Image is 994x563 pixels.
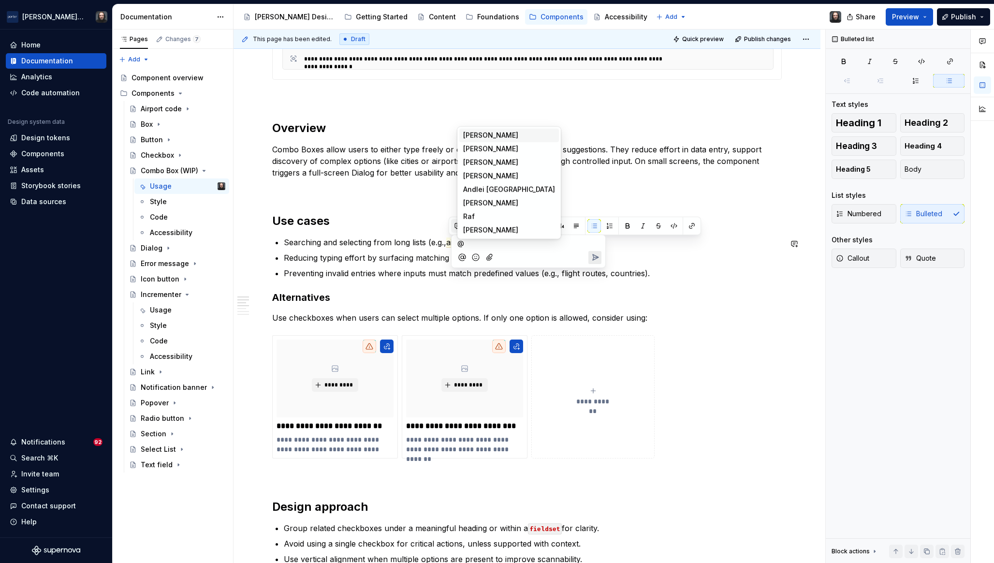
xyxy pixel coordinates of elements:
a: Components [525,9,587,25]
a: Code [134,209,229,225]
a: Storybook stories [6,178,106,193]
div: Combo Box (WIP) [141,166,198,176]
span: Quick preview [682,35,724,43]
div: Pages [120,35,148,43]
img: Teunis Vorsteveld [96,11,107,23]
span: Draft [351,35,365,43]
div: Accessibility [150,352,192,361]
a: Getting Started [340,9,411,25]
a: Select List [125,442,229,457]
a: Text field [125,457,229,473]
a: Invite team [6,466,106,482]
button: Heading 2 [900,113,965,133]
div: Style [150,321,167,330]
div: Other styles [832,235,873,245]
button: Attach files [483,251,497,264]
button: Help [6,514,106,530]
button: Search ⌘K [6,450,106,466]
div: Block actions [832,548,870,555]
a: Style [134,194,229,209]
p: Avoid using a single checkbox for critical actions, unless supported with context. [284,538,782,549]
button: Body [900,160,965,179]
button: [PERSON_NAME] AirlinesTeunis Vorsteveld [2,6,110,27]
div: Design system data [8,118,65,126]
a: Section [125,426,229,442]
a: Airport code [125,101,229,117]
a: Settings [6,482,106,498]
p: Searching and selecting from long lists (e.g., ). [284,237,782,248]
div: List styles [832,191,866,200]
a: Box [125,117,229,132]
div: [PERSON_NAME] Airlines [22,12,84,22]
button: Add emoji [469,251,482,264]
button: Numbered [832,204,896,223]
a: Popover [125,395,229,411]
a: Home [6,37,106,53]
div: Popover [141,398,169,408]
span: Heading 4 [905,141,942,151]
button: Callout [832,249,896,268]
a: Design tokens [6,130,106,146]
a: [PERSON_NAME] Design [239,9,338,25]
span: Body [905,164,921,174]
button: Quote [900,249,965,268]
div: Components [541,12,584,22]
div: Error message [141,259,189,268]
span: [PERSON_NAME] [463,158,518,167]
div: Page tree [239,7,651,27]
a: Button [125,132,229,148]
div: [PERSON_NAME] Design [255,12,335,22]
button: Mention someone [455,251,468,264]
a: UsageTeunis Vorsteveld [134,178,229,194]
a: Link [125,364,229,380]
div: Usage [150,305,172,315]
span: [PERSON_NAME] [463,198,518,208]
a: Code [134,333,229,349]
a: Accessibility [134,349,229,364]
a: Style [134,318,229,333]
button: Heading 3 [832,136,896,156]
div: Dialog [141,243,162,253]
a: Foundations [462,9,523,25]
a: Data sources [6,194,106,209]
span: Quote [905,253,936,263]
div: Contact support [21,501,76,511]
span: Heading 5 [836,164,871,174]
p: Use checkboxes when users can select multiple options. If only one option is allowed, consider us... [272,312,782,324]
a: Incrementer [125,287,229,302]
svg: Supernova Logo [32,546,80,555]
div: Style [150,197,167,207]
a: Combo Box (WIP) [125,163,229,178]
a: Components [6,146,106,162]
p: Group related checkboxes under a meaningful heading or within a for clarity. [284,522,782,534]
div: Storybook stories [21,181,81,191]
a: Dialog [125,240,229,256]
div: Settings [21,485,49,495]
h3: Alternatives [272,291,782,304]
h2: Use cases [272,213,782,229]
div: Text field [141,460,173,470]
span: Add [665,13,677,21]
div: Incrementer [141,290,181,299]
div: Accessibility [605,12,647,22]
span: [PERSON_NAME] [463,225,518,235]
p: Combo Boxes allow users to either type freely or choose from a filtered list of suggestions. They... [272,144,782,178]
div: Components [132,89,175,98]
button: Add [653,10,689,24]
span: 7 [193,35,201,43]
span: Andlei [GEOGRAPHIC_DATA] [463,185,555,194]
a: Error message [125,256,229,271]
div: Link [141,367,155,377]
div: Notifications [21,437,65,447]
div: Changes [165,35,201,43]
span: [PERSON_NAME] [463,144,518,154]
button: Heading 5 [832,160,896,179]
div: Section [141,429,166,439]
div: Accessibility [150,228,192,237]
button: Contact support [6,498,106,514]
span: Numbered [836,209,881,219]
div: Documentation [120,12,212,22]
a: Checkbox [125,148,229,163]
span: This page has been edited. [253,35,332,43]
